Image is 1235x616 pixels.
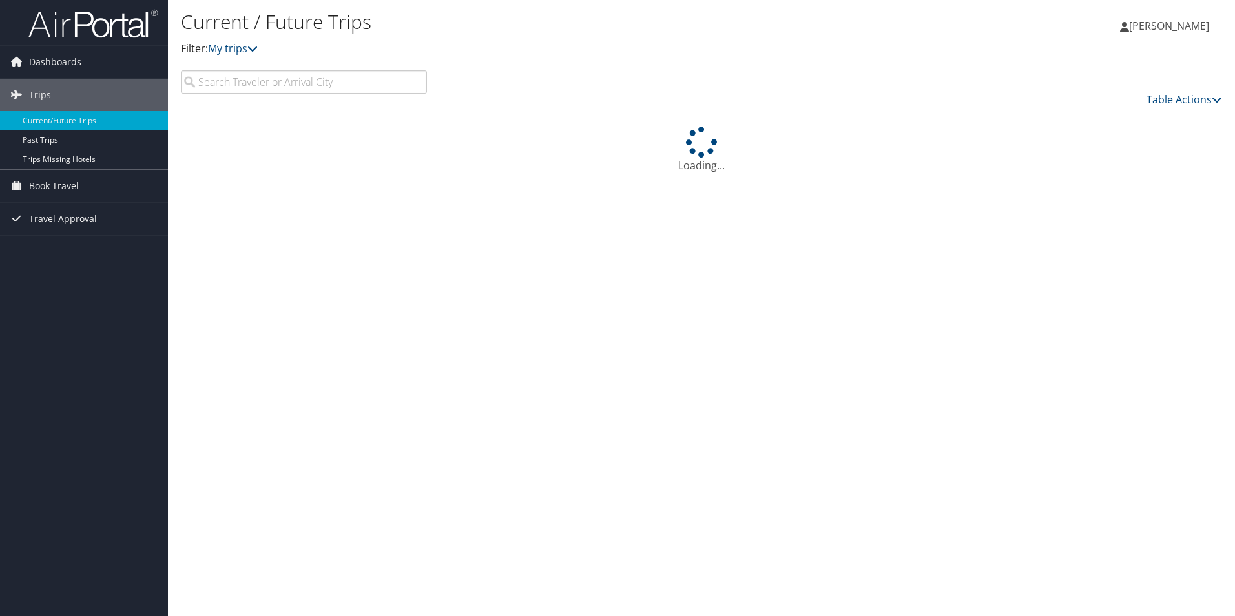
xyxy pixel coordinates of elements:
span: Travel Approval [29,203,97,235]
a: My trips [208,41,258,56]
input: Search Traveler or Arrival City [181,70,427,94]
span: [PERSON_NAME] [1129,19,1209,33]
a: Table Actions [1147,92,1222,107]
p: Filter: [181,41,875,57]
span: Trips [29,79,51,111]
img: airportal-logo.png [28,8,158,39]
a: [PERSON_NAME] [1120,6,1222,45]
span: Dashboards [29,46,81,78]
span: Book Travel [29,170,79,202]
h1: Current / Future Trips [181,8,875,36]
div: Loading... [181,127,1222,173]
